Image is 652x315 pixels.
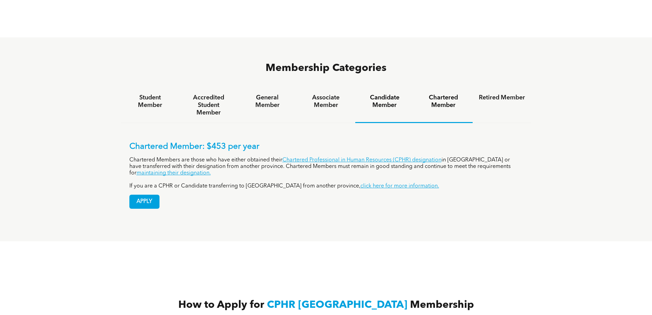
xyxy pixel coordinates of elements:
[127,94,173,109] h4: Student Member
[410,300,474,310] span: Membership
[129,157,523,177] p: Chartered Members are those who have either obtained their in [GEOGRAPHIC_DATA] or have transferr...
[178,300,264,310] span: How to Apply for
[282,157,442,163] a: Chartered Professional in Human Resources (CPHR) designation
[129,195,159,209] a: APPLY
[360,183,439,189] a: click here for more information.
[267,300,407,310] span: CPHR [GEOGRAPHIC_DATA]
[266,63,386,73] span: Membership Categories
[420,94,466,109] h4: Chartered Member
[479,94,525,101] h4: Retired Member
[361,94,408,109] h4: Candidate Member
[129,183,523,190] p: If you are a CPHR or Candidate transferring to [GEOGRAPHIC_DATA] from another province,
[186,94,232,117] h4: Accredited Student Member
[303,94,349,109] h4: Associate Member
[137,170,211,176] a: maintaining their designation.
[130,195,159,208] span: APPLY
[129,142,523,152] p: Chartered Member: $453 per year
[244,94,290,109] h4: General Member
